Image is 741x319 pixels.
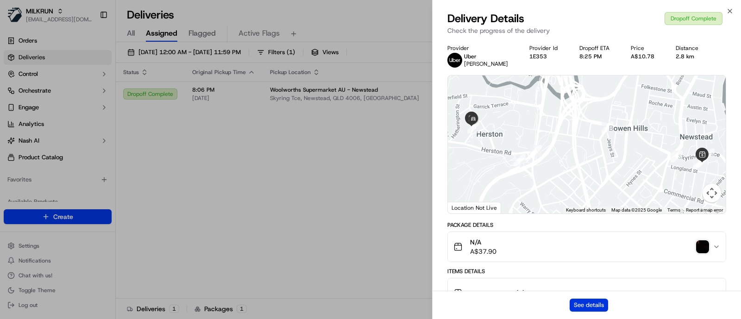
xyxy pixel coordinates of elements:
[579,44,616,52] div: Dropoff ETA
[667,207,680,213] a: Terms (opens in new tab)
[464,60,508,68] span: [PERSON_NAME]
[448,202,501,213] div: Location Not Live
[570,299,608,312] button: See details
[579,53,616,60] div: 8:25 PM
[447,11,524,26] span: Delivery Details
[470,238,496,247] span: N/A
[450,201,481,213] a: Open this area in Google Maps (opens a new window)
[514,154,526,166] div: 9
[631,53,661,60] div: A$10.78
[631,44,661,52] div: Price
[448,278,726,308] button: Package Items (1)
[470,288,525,298] span: Package Items ( 1 )
[447,221,726,229] div: Package Details
[693,157,705,169] div: 3
[703,184,721,202] button: Map camera controls
[464,53,508,60] p: Uber
[696,240,709,253] img: photo_proof_of_delivery image
[529,53,547,60] button: 1E353
[447,268,726,275] div: Items Details
[467,121,479,133] div: 10
[470,247,496,256] span: A$37.90
[686,207,723,213] a: Report a map error
[447,26,726,35] p: Check the progress of the delivery
[529,44,564,52] div: Provider Id
[448,232,726,262] button: N/AA$37.90photo_proof_of_delivery image
[530,145,542,157] div: 8
[602,121,614,133] div: 7
[723,164,735,176] div: 1
[611,207,662,213] span: Map data ©2025 Google
[671,150,683,163] div: 6
[676,44,705,52] div: Distance
[676,53,705,60] div: 2.8 km
[450,201,481,213] img: Google
[447,44,515,52] div: Provider
[566,207,606,213] button: Keyboard shortcuts
[447,53,462,68] img: uber-new-logo.jpeg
